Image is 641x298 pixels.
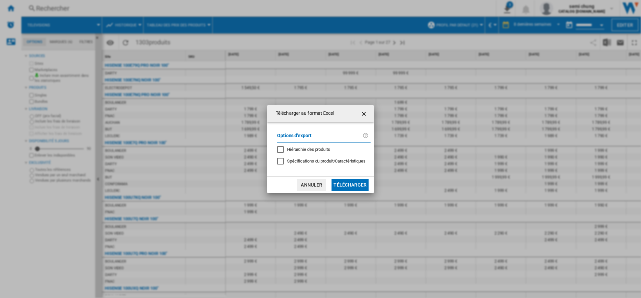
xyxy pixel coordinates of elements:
md-checkbox: Hiérarchie des produits [277,146,365,153]
label: Options d'export [277,132,363,144]
ng-md-icon: getI18NText('BUTTONS.CLOSE_DIALOG') [361,110,369,118]
button: Télécharger [332,179,369,191]
h4: Télécharger au format Excel [272,110,334,117]
button: Annuler [297,179,326,191]
span: Spécifications du produit/Caractéristiques [287,159,366,164]
div: S'applique uniquement à la vision catégorie [287,158,366,164]
button: getI18NText('BUTTONS.CLOSE_DIALOG') [358,107,371,120]
span: Hiérarchie des produits [287,147,330,152]
md-dialog: Télécharger au ... [267,105,374,193]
